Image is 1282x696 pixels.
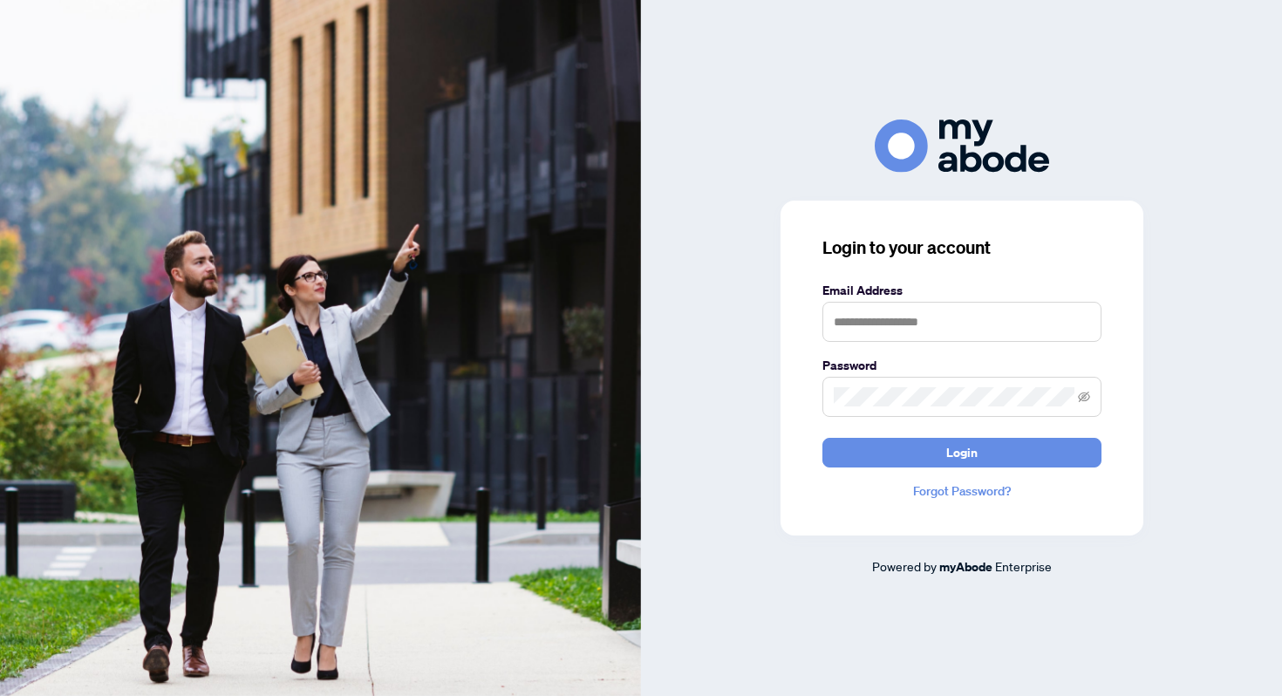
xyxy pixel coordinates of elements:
[1078,391,1090,403] span: eye-invisible
[822,235,1101,260] h3: Login to your account
[822,281,1101,300] label: Email Address
[822,438,1101,467] button: Login
[822,481,1101,501] a: Forgot Password?
[995,558,1052,574] span: Enterprise
[946,439,978,467] span: Login
[872,558,937,574] span: Powered by
[875,119,1049,173] img: ma-logo
[939,557,992,577] a: myAbode
[822,356,1101,375] label: Password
